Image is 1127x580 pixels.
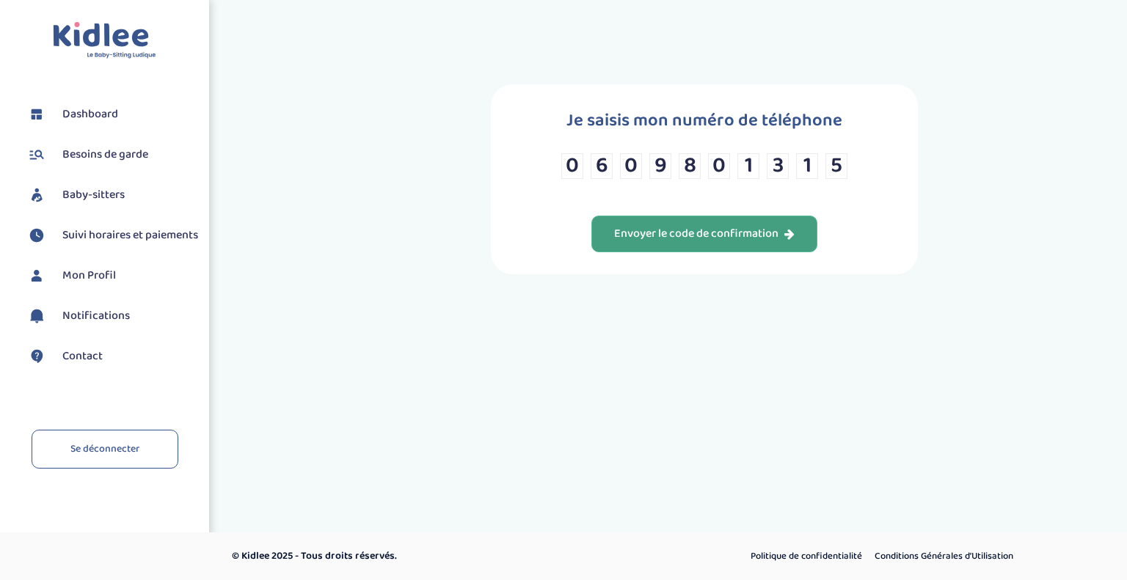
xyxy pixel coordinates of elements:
h1: Je saisis mon numéro de téléphone [566,106,842,135]
a: Contact [26,345,198,367]
img: suivihoraire.svg [26,224,48,246]
span: Contact [62,348,103,365]
a: Conditions Générales d’Utilisation [869,547,1018,566]
span: Mon Profil [62,267,116,285]
img: contact.svg [26,345,48,367]
img: dashboard.svg [26,103,48,125]
span: Notifications [62,307,130,325]
a: Notifications [26,305,198,327]
img: notification.svg [26,305,48,327]
span: Baby-sitters [62,186,125,204]
a: Politique de confidentialité [745,547,867,566]
span: Besoins de garde [62,146,148,164]
a: Baby-sitters [26,184,198,206]
a: Mon Profil [26,265,198,287]
img: babysitters.svg [26,184,48,206]
a: Dashboard [26,103,198,125]
p: © Kidlee 2025 - Tous droits réservés. [232,548,626,564]
a: Se déconnecter [32,430,178,469]
div: Envoyer le code de confirmation [614,226,795,243]
img: logo.svg [53,22,156,59]
a: Suivi horaires et paiements [26,224,198,246]
img: besoin.svg [26,144,48,166]
span: Dashboard [62,106,118,123]
img: profil.svg [26,265,48,287]
a: Besoins de garde [26,144,198,166]
span: Suivi horaires et paiements [62,227,198,244]
button: Envoyer le code de confirmation [591,216,817,252]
